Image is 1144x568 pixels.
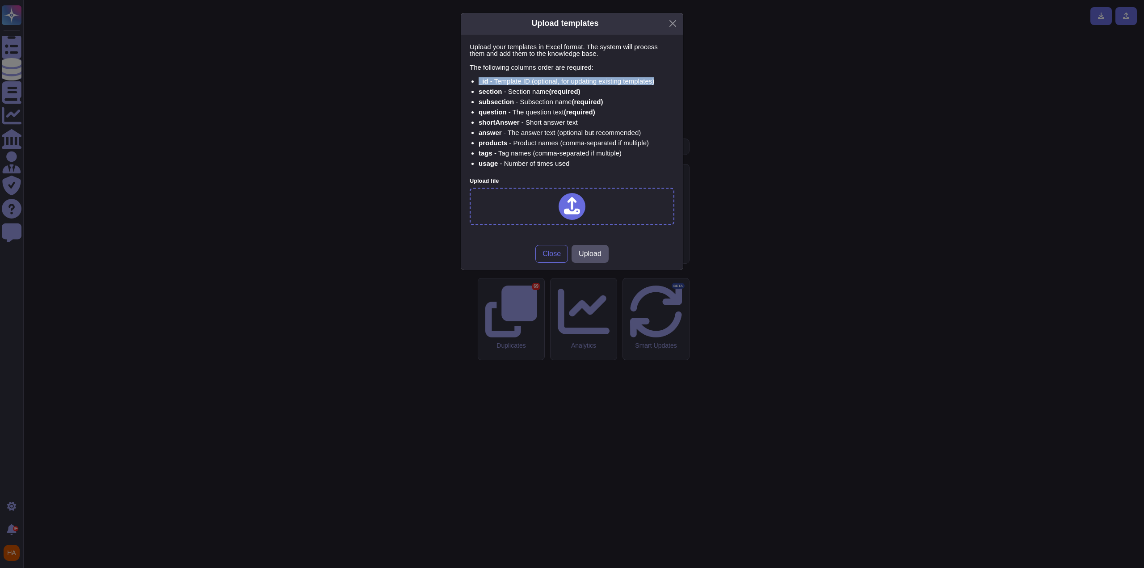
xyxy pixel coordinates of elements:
[479,129,674,136] li: - The answer text (optional but recommended)
[564,108,595,116] span: (required)
[479,88,502,95] strong: section
[579,250,601,257] span: Upload
[479,98,514,105] strong: subsection
[470,177,499,184] span: Upload file
[479,109,674,115] li: - The question text
[479,149,492,157] strong: tags
[479,118,520,126] strong: shortAnswer
[470,64,674,71] p: The following columns order are required:
[543,250,561,257] span: Close
[479,150,674,156] li: - Tag names (comma-separated if multiple)
[479,139,507,147] strong: products
[479,98,674,105] li: - Subsection name
[666,17,680,30] button: Close
[479,119,674,126] li: - Short answer text
[479,160,674,167] li: - Number of times used
[549,88,580,95] span: (required)
[479,160,498,167] strong: usage
[535,245,568,263] button: Close
[572,245,609,263] button: Upload
[479,139,674,146] li: - Product names (comma-separated if multiple)
[572,98,603,105] span: (required)
[479,77,488,85] strong: _id
[531,17,598,29] div: Upload templates
[479,88,674,95] li: - Section name
[479,129,502,136] strong: answer
[479,108,507,116] strong: question
[479,78,674,84] li: - Template ID (optional, for updating existing templates)
[470,43,674,57] p: Upload your templates in Excel format. The system will process them and add them to the knowledge...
